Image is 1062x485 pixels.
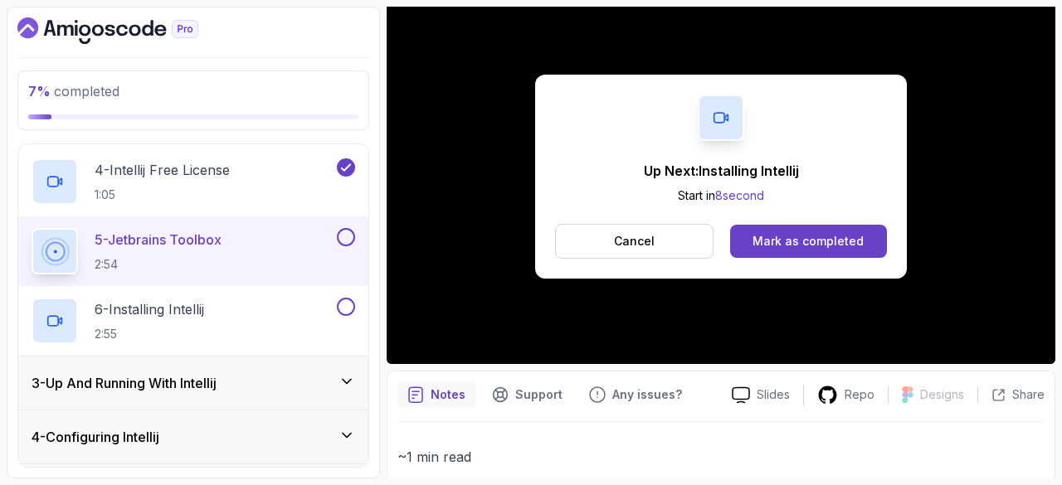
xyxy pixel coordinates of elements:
[32,373,217,393] h3: 3 - Up And Running With Intellij
[95,326,204,342] p: 2:55
[730,225,887,258] button: Mark as completed
[644,161,799,181] p: Up Next: Installing Intellij
[32,298,355,344] button: 6-Installing Intellij2:55
[845,386,874,403] p: Repo
[579,381,692,408] button: Feedback button
[555,224,714,259] button: Cancel
[32,158,355,205] button: 4-Intellij Free License1:05
[515,386,563,403] p: Support
[95,160,230,180] p: 4 - Intellij Free License
[17,17,236,44] a: Dashboard
[977,386,1045,403] button: Share
[482,381,572,408] button: Support button
[397,381,475,408] button: notes button
[95,230,222,250] p: 5 - Jetbrains Toolbox
[431,386,465,403] p: Notes
[753,233,864,250] div: Mark as completed
[612,386,682,403] p: Any issues?
[719,386,803,404] a: Slides
[18,356,368,410] button: 3-Up And Running With Intellij
[614,233,655,250] p: Cancel
[757,386,790,403] p: Slides
[18,410,368,463] button: 4-Configuring Intellij
[397,445,1045,468] p: ~1 min read
[1012,386,1045,403] p: Share
[715,188,764,202] span: 8 second
[95,256,222,273] p: 2:54
[95,299,204,319] p: 6 - Installing Intellij
[32,427,159,447] h3: 4 - Configuring Intellij
[804,385,888,405] a: Repo
[95,187,230,203] p: 1:05
[644,187,799,204] p: Start in
[28,83,119,99] span: completed
[920,386,964,403] p: Designs
[32,228,355,274] button: 5-Jetbrains Toolbox2:54
[28,83,51,99] span: 7 %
